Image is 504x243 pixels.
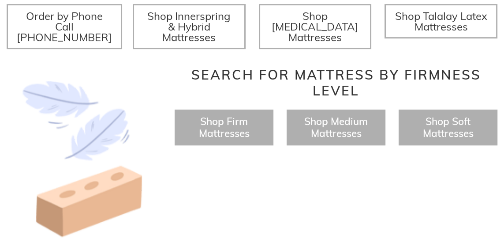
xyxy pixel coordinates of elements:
[7,4,122,49] a: Order by Phone Call [PHONE_NUMBER]
[385,4,497,38] a: Shop Talalay Latex Mattresses
[17,9,112,44] span: Order by Phone Call [PHONE_NUMBER]
[304,115,368,140] a: Shop Medium Mattresses
[272,9,358,44] span: Shop [MEDICAL_DATA] Mattresses
[191,66,481,99] span: Search for Mattress by Firmness Level
[423,115,474,140] a: Shop Soft Mattresses
[259,4,372,49] a: Shop [MEDICAL_DATA] Mattresses
[395,9,487,33] span: Shop Talalay Latex Mattresses
[133,4,246,49] a: Shop Innerspring & Hybrid Mattresses
[147,9,231,44] span: Shop Innerspring & Hybrid Mattresses
[199,115,250,140] a: Shop Firm Mattresses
